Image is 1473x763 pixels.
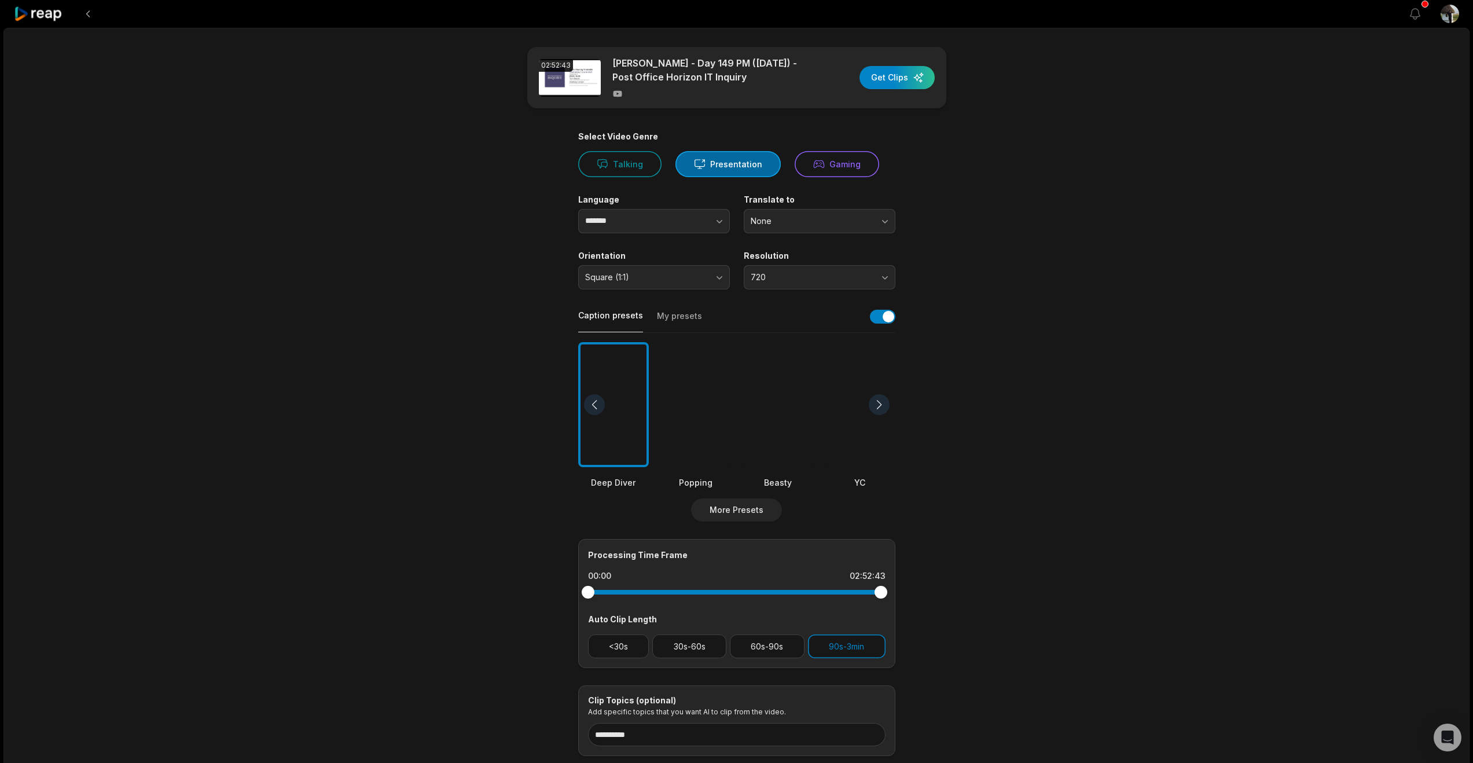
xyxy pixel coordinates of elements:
[588,634,649,658] button: <30s
[1434,724,1461,751] div: Open Intercom Messenger
[657,310,702,332] button: My presets
[585,272,707,283] span: Square (1:1)
[744,209,895,233] button: None
[588,695,886,706] div: Clip Topics (optional)
[751,272,872,283] span: 720
[850,570,886,582] div: 02:52:43
[578,195,730,205] label: Language
[660,476,731,489] div: Popping
[578,251,730,261] label: Orientation
[744,265,895,289] button: 720
[652,634,726,658] button: 30s-60s
[578,151,662,177] button: Talking
[578,476,649,489] div: Deep Diver
[744,195,895,205] label: Translate to
[588,707,886,716] p: Add specific topics that you want AI to clip from the video.
[578,310,643,332] button: Caption presets
[691,498,782,522] button: More Presets
[588,613,886,625] div: Auto Clip Length
[612,56,812,84] p: [PERSON_NAME] - Day 149 PM ([DATE]) - Post Office Horizon IT Inquiry
[578,265,730,289] button: Square (1:1)
[744,251,895,261] label: Resolution
[751,216,872,226] span: None
[588,570,611,582] div: 00:00
[859,66,935,89] button: Get Clips
[825,476,895,489] div: YC
[795,151,879,177] button: Gaming
[675,151,781,177] button: Presentation
[539,59,573,72] div: 02:52:43
[730,634,805,658] button: 60s-90s
[578,131,895,142] div: Select Video Genre
[588,549,886,561] div: Processing Time Frame
[808,634,886,658] button: 90s-3min
[743,476,813,489] div: Beasty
